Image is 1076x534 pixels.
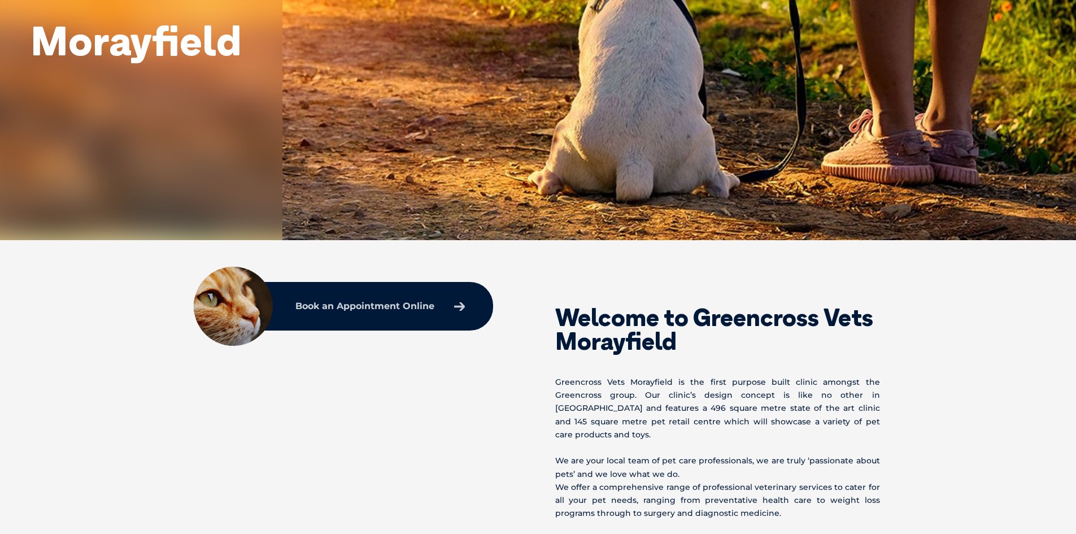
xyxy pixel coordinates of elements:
[555,306,880,353] h2: Welcome to Greencross Vets Morayfield
[290,296,471,316] a: Book an Appointment Online
[295,302,434,311] p: Book an Appointment Online
[555,376,880,441] p: Greencross Vets Morayfield is the first purpose built clinic amongst the Greencross group. Our cl...
[31,18,241,63] h1: Morayfield
[555,454,880,520] p: We are your local team of pet care professionals, we are truly ‘passionate about pets’ and we lov...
